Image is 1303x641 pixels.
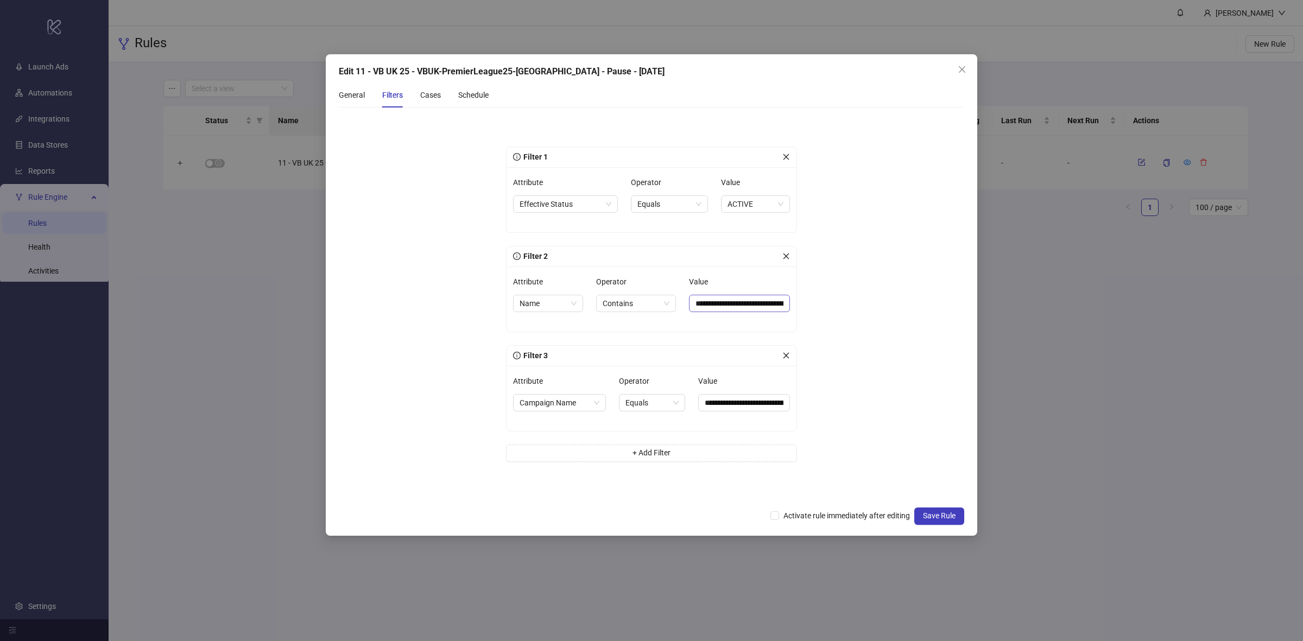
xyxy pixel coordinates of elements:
[689,273,715,290] label: Value
[632,448,671,457] span: + Add Filter
[914,507,964,525] button: Save Rule
[520,395,599,411] span: Campaign Name
[779,510,914,522] span: Activate rule immediately after editing
[721,174,747,191] label: Value
[782,352,790,359] span: close
[513,352,521,359] span: info-circle
[698,372,724,390] label: Value
[782,153,790,161] span: close
[458,89,489,101] div: Schedule
[698,394,790,411] input: Value
[506,445,797,462] button: + Add Filter
[631,174,668,191] label: Operator
[689,295,790,312] input: Value
[520,295,577,312] span: Name
[339,89,365,101] div: General
[420,89,441,101] div: Cases
[958,65,966,74] span: close
[603,295,669,312] span: Contains
[782,252,790,260] span: close
[382,89,403,101] div: Filters
[637,196,701,212] span: Equals
[339,65,964,78] div: Edit 11 - VB UK 25 - VBUK-PremierLeague25-[GEOGRAPHIC_DATA] - Pause - [DATE]
[521,153,548,161] span: Filter 1
[953,61,971,78] button: Close
[619,372,656,390] label: Operator
[923,511,956,520] span: Save Rule
[513,174,550,191] label: Attribute
[513,252,521,260] span: info-circle
[520,196,611,212] span: Effective Status
[513,372,550,390] label: Attribute
[521,252,548,261] span: Filter 2
[513,273,550,290] label: Attribute
[728,196,783,212] span: ACTIVE
[625,395,679,411] span: Equals
[513,153,521,161] span: info-circle
[596,273,634,290] label: Operator
[521,351,548,360] span: Filter 3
